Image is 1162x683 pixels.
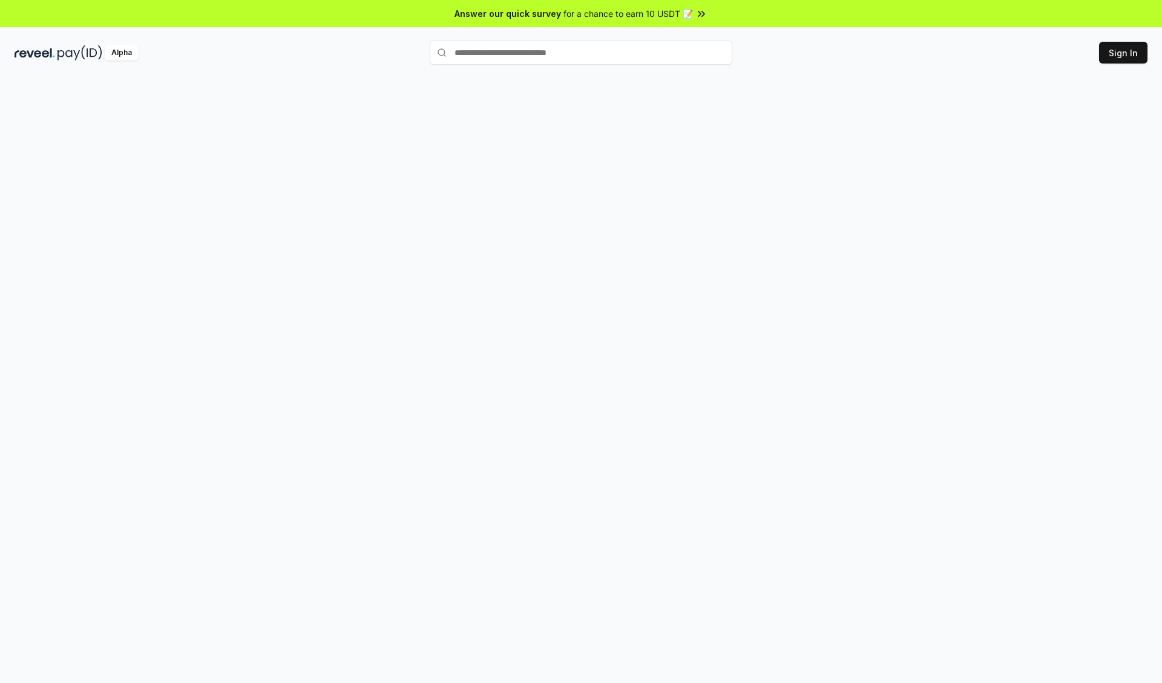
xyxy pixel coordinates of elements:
span: Answer our quick survey [455,7,561,20]
button: Sign In [1099,42,1147,64]
div: Alpha [105,45,139,60]
img: pay_id [57,45,102,60]
img: reveel_dark [15,45,55,60]
span: for a chance to earn 10 USDT 📝 [563,7,693,20]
